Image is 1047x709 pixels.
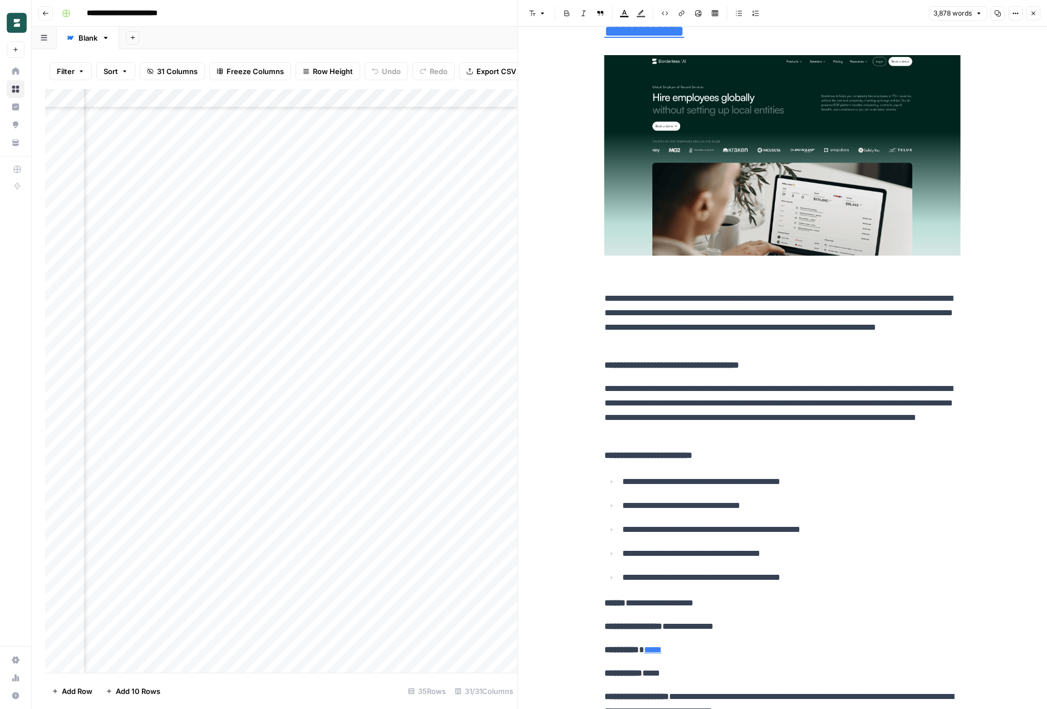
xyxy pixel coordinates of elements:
span: Add 10 Rows [116,686,160,697]
button: Filter [50,62,92,80]
button: Undo [365,62,408,80]
img: Borderless Logo [7,13,27,33]
a: Browse [7,80,24,98]
span: 31 Columns [157,66,198,77]
a: Blank [57,27,119,49]
a: Insights [7,98,24,116]
span: Freeze Columns [227,66,284,77]
button: Freeze Columns [209,62,291,80]
a: Usage [7,669,24,687]
span: Row Height [313,66,353,77]
button: Add 10 Rows [99,682,167,700]
span: Add Row [62,686,92,697]
button: Export CSV [459,62,523,80]
button: Sort [96,62,135,80]
button: Row Height [296,62,360,80]
a: Settings [7,651,24,669]
button: 31 Columns [140,62,205,80]
button: Add Row [45,682,99,700]
div: Blank [78,32,97,43]
button: 3,878 words [928,6,987,21]
a: Home [7,62,24,80]
a: Opportunities [7,116,24,134]
a: Your Data [7,134,24,151]
button: Workspace: Borderless [7,9,24,37]
span: Redo [430,66,448,77]
span: Export CSV [476,66,516,77]
span: Sort [104,66,118,77]
span: 3,878 words [933,8,972,18]
button: Redo [412,62,455,80]
button: Help + Support [7,687,24,705]
span: Undo [382,66,401,77]
span: Filter [57,66,75,77]
div: 35 Rows [404,682,450,700]
div: 31/31 Columns [450,682,518,700]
